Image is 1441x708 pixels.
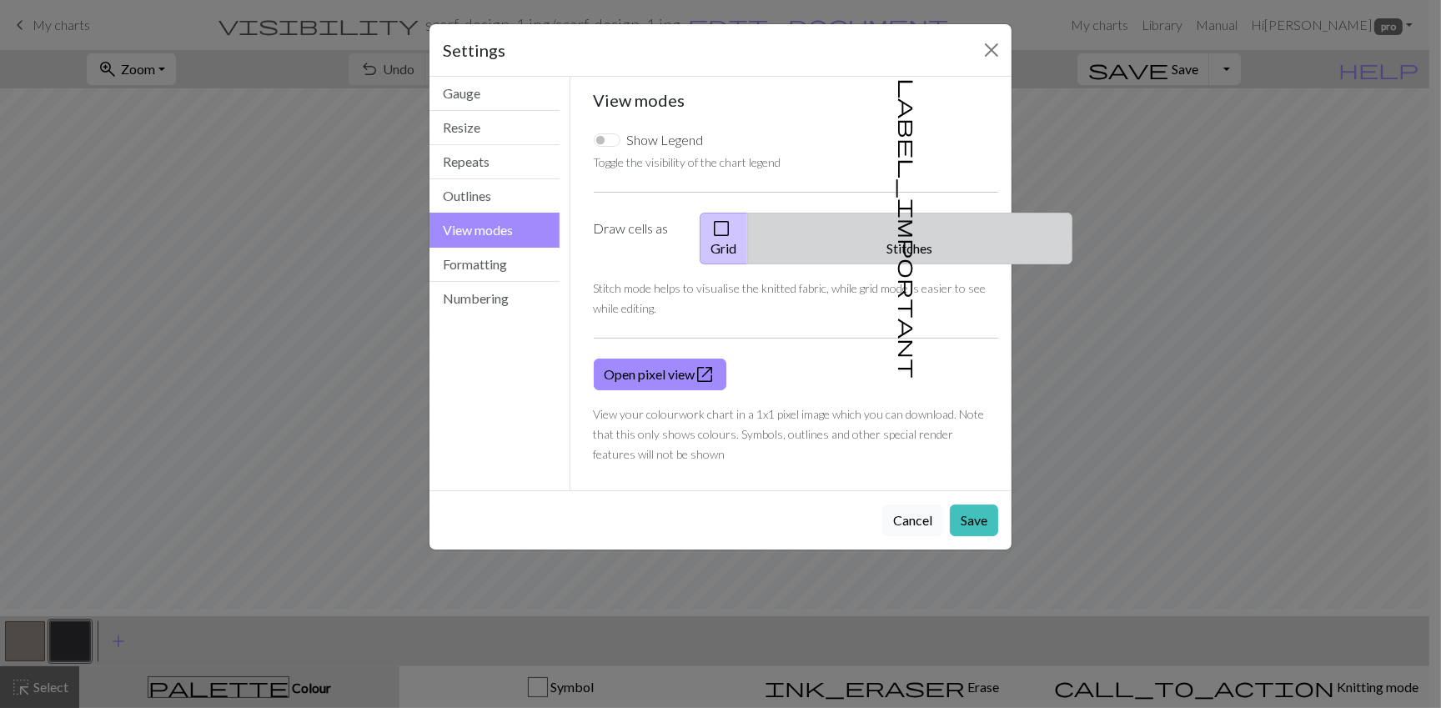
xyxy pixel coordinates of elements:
button: Gauge [429,77,560,111]
h5: Settings [443,38,505,63]
button: View modes [429,213,560,248]
button: Cancel [882,505,943,536]
span: label_important [896,78,920,379]
span: open_in_new [695,363,715,386]
button: Close [978,37,1005,63]
button: Numbering [429,282,560,315]
a: Open pixel view [594,359,726,390]
span: check_box_outline_blank [711,217,731,240]
button: Resize [429,111,560,145]
button: Stitches [747,213,1072,264]
small: View your colourwork chart in a 1x1 pixel image which you can download. Note that this only shows... [594,407,985,461]
button: Formatting [429,248,560,282]
small: Toggle the visibility of the chart legend [594,155,781,169]
label: Show Legend [627,130,704,150]
button: Grid [700,213,748,264]
label: Draw cells as [584,213,690,264]
h5: View modes [594,90,999,110]
button: Repeats [429,145,560,179]
small: Stitch mode helps to visualise the knitted fabric, while grid mode is easier to see while editing. [594,281,987,315]
button: Outlines [429,179,560,213]
button: Save [950,505,998,536]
